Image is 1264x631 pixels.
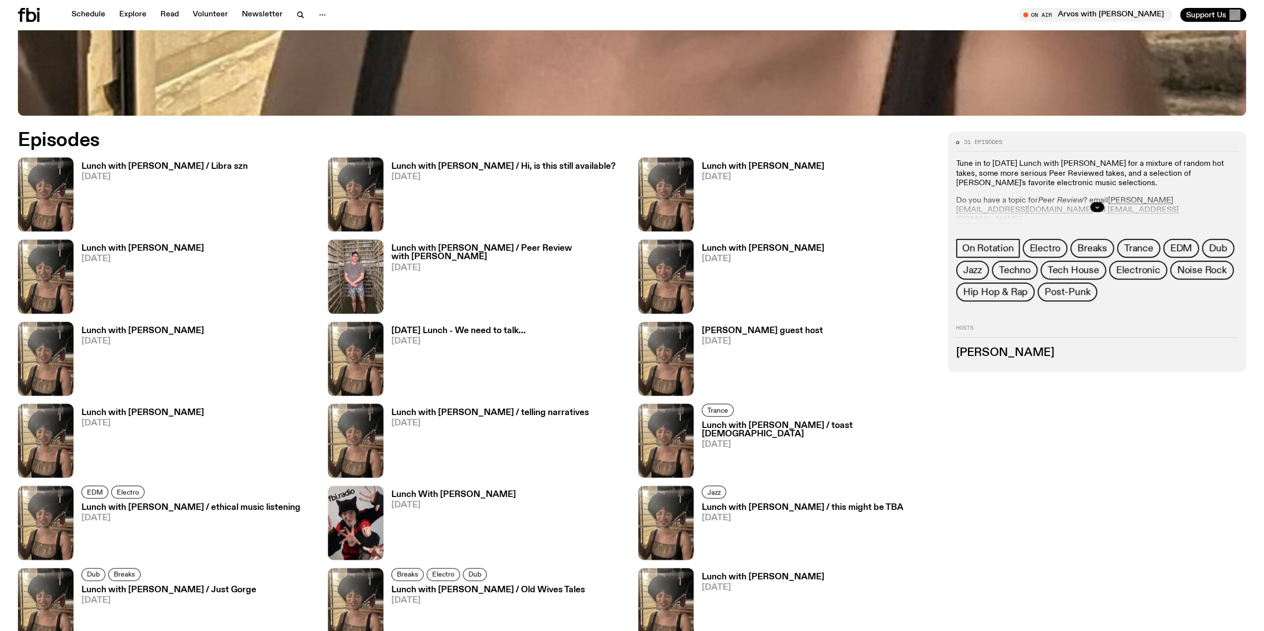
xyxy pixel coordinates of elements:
a: Lunch with [PERSON_NAME] / telling narratives[DATE] [383,409,589,478]
span: [DATE] [391,264,626,272]
span: [DATE] [391,501,516,509]
a: Trance [1117,239,1160,258]
a: Hip Hop & Rap [956,282,1035,301]
h3: [DATE] Lunch - We need to talk... [391,327,526,335]
h3: Lunch with [PERSON_NAME] / ethical music listening [81,503,300,512]
span: Techno [999,265,1031,276]
a: Breaks [1070,239,1114,258]
a: EDM [1163,239,1199,258]
span: [DATE] [702,337,823,346]
a: Jazz [702,486,726,498]
span: [DATE] [81,255,204,263]
h2: Hosts [956,325,1238,337]
a: Lunch with [PERSON_NAME] / toast [DEMOGRAPHIC_DATA][DATE] [694,421,936,478]
a: Lunch with [PERSON_NAME] / Libra szn[DATE] [74,162,248,231]
span: Support Us [1186,10,1226,19]
span: Jazz [707,489,721,496]
span: Noise Rock [1177,265,1227,276]
a: Lunch with [PERSON_NAME] / this might be TBA[DATE] [694,503,903,560]
span: Breaks [397,570,418,578]
h3: Lunch with [PERSON_NAME] / Just Gorge [81,586,256,594]
span: [DATE] [81,337,204,346]
h3: Lunch with [PERSON_NAME] [702,573,824,581]
a: Read [154,8,185,22]
a: Volunteer [187,8,234,22]
a: [DATE] Lunch - We need to talk...[DATE] [383,327,526,396]
h3: Lunch with [PERSON_NAME] [81,244,204,253]
h3: [PERSON_NAME] guest host [702,327,823,335]
a: On Rotation [956,239,1020,258]
a: Lunch with [PERSON_NAME] / ethical music listening[DATE] [74,503,300,560]
span: [DATE] [81,173,248,181]
h3: Lunch with [PERSON_NAME] [81,409,204,417]
a: Dub [1202,239,1234,258]
h2: Episodes [18,132,833,149]
h3: Lunch with [PERSON_NAME] / telling narratives [391,409,589,417]
a: Electronic [1109,261,1167,280]
a: Techno [992,261,1038,280]
a: [PERSON_NAME] guest host[DATE] [694,327,823,396]
span: Tech House [1047,265,1099,276]
a: Newsletter [236,8,289,22]
span: Post-Punk [1044,286,1090,297]
h3: Lunch with [PERSON_NAME] [702,162,824,171]
span: Trance [1124,243,1153,254]
h3: Lunch with [PERSON_NAME] [81,327,204,335]
h3: Lunch with [PERSON_NAME] / toast [DEMOGRAPHIC_DATA] [702,421,936,438]
span: [DATE] [702,440,936,449]
span: Dub [468,570,481,578]
span: Dub [1209,243,1227,254]
span: EDM [87,489,103,496]
span: EDM [1170,243,1192,254]
span: [DATE] [702,583,824,592]
h3: Lunch with [PERSON_NAME] / Libra szn [81,162,248,171]
a: Explore [113,8,152,22]
a: Tech House [1041,261,1106,280]
h3: Lunch with [PERSON_NAME] / Peer Review with [PERSON_NAME] [391,244,626,261]
span: Jazz [963,265,982,276]
span: Electronic [1116,265,1160,276]
a: EDM [81,486,108,498]
a: Trance [702,404,734,417]
h3: Lunch with [PERSON_NAME] / Hi, is this still available? [391,162,615,171]
a: Lunch with [PERSON_NAME] / Peer Review with [PERSON_NAME][DATE] [383,244,626,313]
span: [DATE] [391,173,615,181]
span: [DATE] [81,514,300,522]
span: 31 episodes [964,140,1002,145]
a: Breaks [108,568,141,581]
h3: Lunch with [PERSON_NAME] / Old Wives Tales [391,586,585,594]
a: Electro [111,486,145,498]
span: Breaks [114,570,135,578]
span: [DATE] [391,337,526,346]
span: Hip Hop & Rap [963,286,1028,297]
p: Tune in to [DATE] Lunch with [PERSON_NAME] for a mixture of random hot takes, some more serious P... [956,159,1238,188]
a: Noise Rock [1170,261,1234,280]
a: Lunch with [PERSON_NAME] / Hi, is this still available?[DATE] [383,162,615,231]
span: [DATE] [702,255,824,263]
a: Dub [81,568,105,581]
a: Dub [463,568,487,581]
span: [DATE] [81,419,204,427]
a: Lunch with [PERSON_NAME][DATE] [74,327,204,396]
a: Lunch with [PERSON_NAME][DATE] [74,409,204,478]
a: Lunch with [PERSON_NAME][DATE] [74,244,204,313]
span: On Rotation [962,243,1014,254]
span: [DATE] [702,514,903,522]
a: Lunch With [PERSON_NAME][DATE] [383,491,516,560]
a: Electro [427,568,460,581]
h3: Lunch with [PERSON_NAME] [702,244,824,253]
a: Jazz [956,261,989,280]
span: Electro [117,489,139,496]
a: Post-Punk [1038,282,1097,301]
span: [DATE] [391,596,585,605]
span: Trance [707,406,728,414]
span: [DATE] [81,596,256,605]
span: [DATE] [391,419,589,427]
a: Breaks [391,568,424,581]
span: Electro [432,570,454,578]
button: On AirArvos with [PERSON_NAME] [1018,8,1172,22]
a: Schedule [66,8,111,22]
h3: [PERSON_NAME] [956,348,1238,358]
span: Electro [1030,243,1061,254]
a: Lunch with [PERSON_NAME][DATE] [694,162,824,231]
